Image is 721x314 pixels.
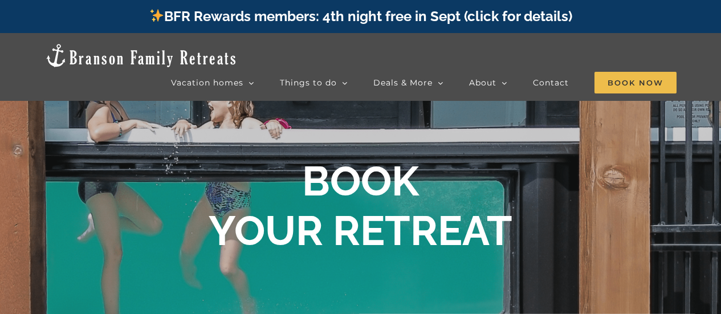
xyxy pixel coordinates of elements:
b: BOOK YOUR RETREAT [209,157,512,254]
span: Deals & More [373,79,433,87]
a: Vacation homes [171,71,254,94]
span: About [469,79,496,87]
a: Book Now [594,71,677,94]
a: Deals & More [373,71,443,94]
a: About [469,71,507,94]
a: BFR Rewards members: 4th night free in Sept (click for details) [149,8,572,25]
a: Things to do [280,71,348,94]
a: Contact [533,71,569,94]
span: Vacation homes [171,79,243,87]
img: Branson Family Retreats Logo [44,43,238,68]
span: Contact [533,79,569,87]
span: Things to do [280,79,337,87]
img: ✨ [150,9,164,22]
span: Book Now [594,72,677,93]
nav: Main Menu [171,71,677,94]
